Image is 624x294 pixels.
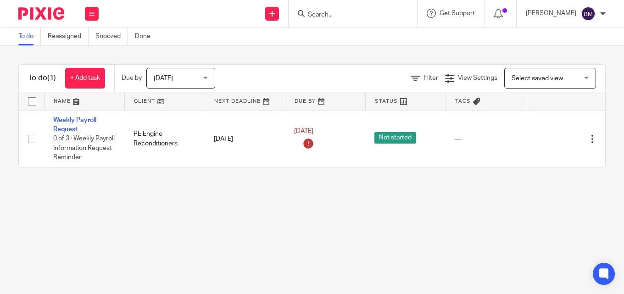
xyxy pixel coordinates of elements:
[455,134,517,144] div: ---
[18,7,64,20] img: Pixie
[294,128,313,135] span: [DATE]
[458,75,497,81] span: View Settings
[154,75,173,82] span: [DATE]
[95,28,128,45] a: Snoozed
[526,9,576,18] p: [PERSON_NAME]
[53,117,96,133] a: Weekly Payroll Request
[18,28,41,45] a: To do
[374,132,416,144] span: Not started
[48,28,89,45] a: Reassigned
[135,28,157,45] a: Done
[47,74,56,82] span: (1)
[28,73,56,83] h1: To do
[205,111,285,167] td: [DATE]
[423,75,438,81] span: Filter
[512,75,563,82] span: Select saved view
[440,10,475,17] span: Get Support
[122,73,142,83] p: Due by
[307,11,390,19] input: Search
[65,68,105,89] a: + Add task
[455,99,471,104] span: Tags
[581,6,596,21] img: svg%3E
[53,135,115,161] span: 0 of 3 · Weekly Payroll Information Request Reminder
[124,111,205,167] td: PE Engine Reconditioners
